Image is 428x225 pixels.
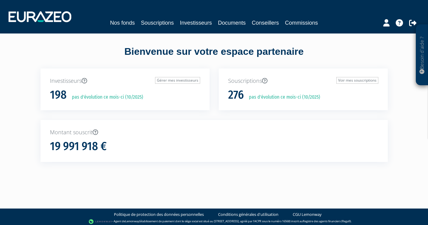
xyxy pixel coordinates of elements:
[228,89,244,101] h1: 276
[50,140,107,153] h1: 19 991 918 €
[245,94,320,101] p: pas d'évolution ce mois-ci (10/2025)
[252,19,279,27] a: Conseillers
[303,219,351,223] a: Registre des agents financiers (Regafi)
[293,212,322,217] a: CGU Lemonway
[336,77,378,84] a: Voir mes souscriptions
[141,19,174,27] a: Souscriptions
[285,19,318,27] a: Commissions
[419,28,426,83] p: Besoin d'aide ?
[6,219,422,225] div: - Agent de (établissement de paiement dont le siège social est situé au [STREET_ADDRESS], agréé p...
[89,219,112,225] img: logo-lemonway.png
[50,128,378,136] p: Montant souscrit
[114,212,204,217] a: Politique de protection des données personnelles
[125,219,139,223] a: Lemonway
[9,11,71,22] img: 1732889491-logotype_eurazeo_blanc_rvb.png
[50,89,67,101] h1: 198
[68,94,143,101] p: pas d'évolution ce mois-ci (10/2025)
[50,77,200,85] p: Investisseurs
[155,77,200,84] a: Gérer mes investisseurs
[228,77,378,85] p: Souscriptions
[110,19,135,27] a: Nos fonds
[180,19,212,27] a: Investisseurs
[36,45,392,69] div: Bienvenue sur votre espace partenaire
[218,212,278,217] a: Conditions générales d'utilisation
[218,19,246,27] a: Documents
